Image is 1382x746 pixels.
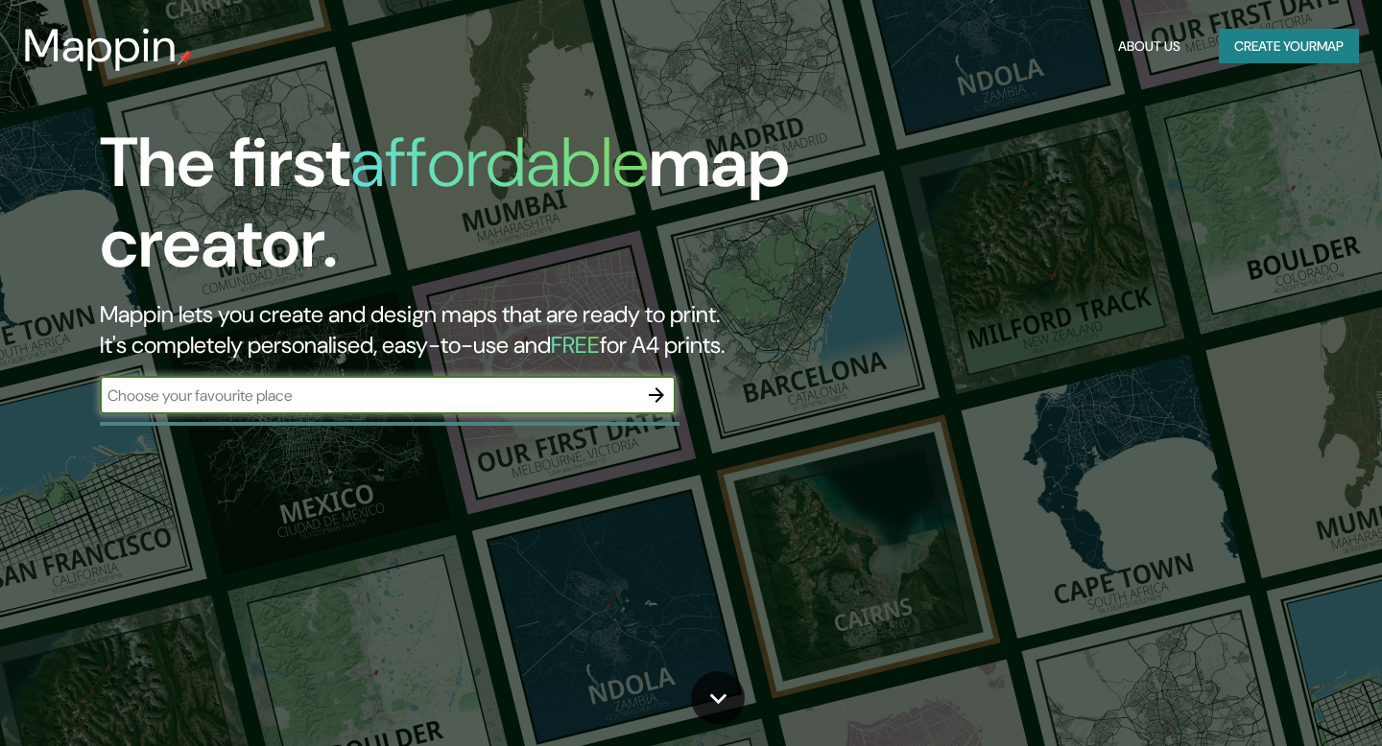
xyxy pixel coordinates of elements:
[1110,29,1188,64] button: About Us
[23,19,178,73] h3: Mappin
[350,118,649,207] h1: affordable
[1219,29,1359,64] button: Create yourmap
[100,123,791,299] h1: The first map creator.
[100,385,637,407] input: Choose your favourite place
[551,330,600,360] h5: FREE
[100,299,791,361] h2: Mappin lets you create and design maps that are ready to print. It's completely personalised, eas...
[178,50,193,65] img: mappin-pin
